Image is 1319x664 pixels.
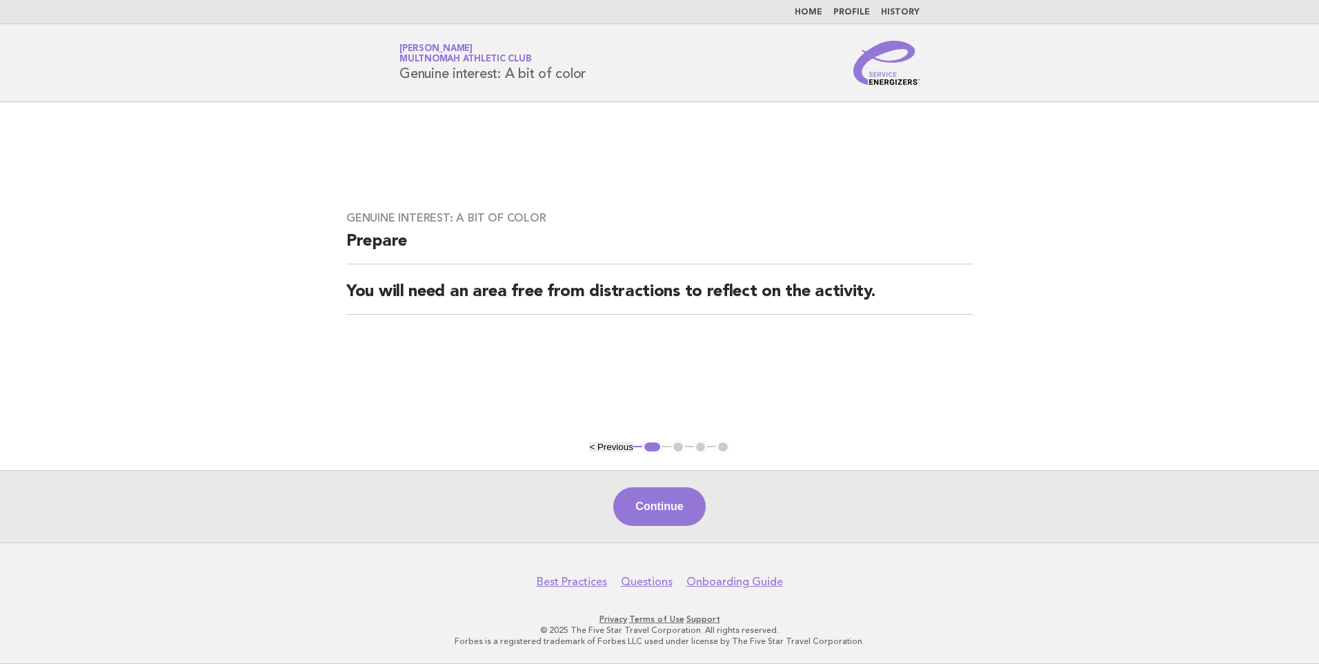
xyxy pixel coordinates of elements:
a: History [881,8,920,17]
span: Multnomah Athletic Club [399,55,531,64]
h3: Genuine interest: A bit of color [346,211,973,225]
button: Continue [613,487,705,526]
a: Privacy [599,614,627,624]
a: Profile [833,8,870,17]
p: · · [237,614,1082,625]
button: 1 [642,440,662,454]
a: Terms of Use [629,614,684,624]
a: Best Practices [537,575,607,589]
button: < Previous [589,442,633,452]
p: © 2025 The Five Star Travel Corporation. All rights reserved. [237,625,1082,636]
img: Service Energizers [853,41,920,85]
a: [PERSON_NAME]Multnomah Athletic Club [399,44,531,64]
h1: Genuine interest: A bit of color [399,45,586,81]
a: Home [795,8,822,17]
h2: You will need an area free from distractions to reflect on the activity. [346,281,973,315]
a: Support [686,614,720,624]
h2: Prepare [346,231,973,264]
a: Onboarding Guide [686,575,783,589]
a: Questions [621,575,673,589]
p: Forbes is a registered trademark of Forbes LLC used under license by The Five Star Travel Corpora... [237,636,1082,647]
